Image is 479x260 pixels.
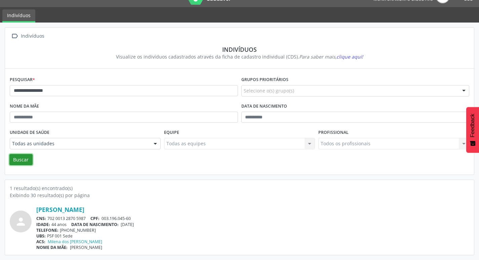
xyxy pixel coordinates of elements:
i: person [15,216,27,228]
button: Buscar [9,154,33,165]
span: Feedback [470,114,476,137]
label: Grupos prioritários [241,75,288,85]
div: [PHONE_NUMBER] [36,227,469,233]
span: clique aqui! [336,53,363,60]
span: Selecione o(s) grupo(s) [244,87,294,94]
span: ACS: [36,239,45,245]
span: IDADE: [36,222,50,227]
label: Profissional [318,127,349,138]
span: Todas as unidades [12,140,147,147]
span: CNS: [36,216,46,221]
a: Indivíduos [2,9,35,23]
div: Exibindo 30 resultado(s) por página [10,192,469,199]
a: Milena dos [PERSON_NAME] [48,239,102,245]
div: Visualize os indivíduos cadastrados através da ficha de cadastro individual (CDS). [14,53,465,60]
label: Pesquisar [10,75,35,85]
a: [PERSON_NAME] [36,206,84,213]
span: 003.196.045-60 [102,216,131,221]
div: 44 anos [36,222,469,227]
span: NOME DA MÃE: [36,245,68,250]
span: TELEFONE: [36,227,58,233]
div: Indivíduos [14,46,465,53]
span: [PERSON_NAME] [70,245,102,250]
label: Unidade de saúde [10,127,49,138]
span: CPF: [90,216,99,221]
a:  Indivíduos [10,31,45,41]
button: Feedback - Mostrar pesquisa [466,107,479,153]
span: UBS: [36,233,46,239]
i:  [10,31,19,41]
div: 702 0013 2870 5987 [36,216,469,221]
div: 1 resultado(s) encontrado(s) [10,185,469,192]
span: DATA DE NASCIMENTO: [71,222,119,227]
div: Indivíduos [19,31,45,41]
label: Nome da mãe [10,101,39,112]
span: [DATE] [121,222,134,227]
div: PSF 001 Sede [36,233,469,239]
label: Data de nascimento [241,101,287,112]
i: Para saber mais, [299,53,363,60]
label: Equipe [164,127,179,138]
